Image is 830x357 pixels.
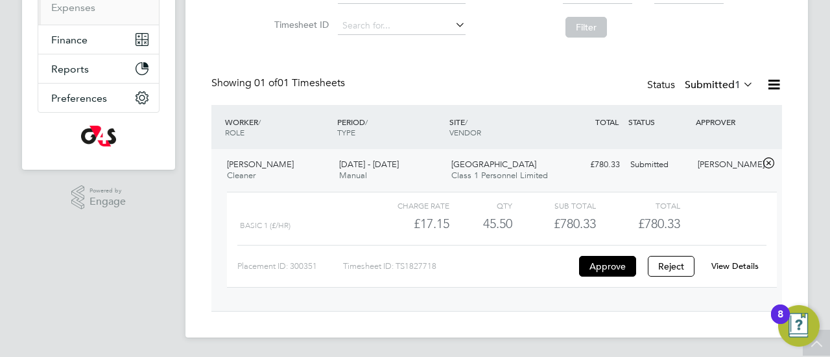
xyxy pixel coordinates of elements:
div: Total [596,198,680,213]
label: Submitted [685,78,753,91]
label: Timesheet ID [270,19,329,30]
span: £780.33 [638,216,680,231]
span: 01 Timesheets [254,76,345,89]
span: / [465,117,468,127]
span: ROLE [225,127,244,137]
div: 45.50 [449,213,512,235]
div: Showing [211,76,348,90]
button: Open Resource Center, 8 new notifications [778,305,820,347]
div: PERIOD [334,110,446,144]
span: Manual [339,170,367,181]
div: 8 [777,314,783,331]
a: View Details [711,260,759,271]
div: QTY [449,198,512,213]
span: TYPE [337,127,355,137]
button: Reports [38,54,159,83]
div: Sub Total [512,198,596,213]
img: g4s-logo-retina.png [81,126,116,146]
button: Finance [38,25,159,54]
div: £780.33 [512,213,596,235]
span: 01 of [254,76,278,89]
div: Submitted [625,154,693,176]
div: SITE [446,110,558,144]
div: [PERSON_NAME] [693,154,760,176]
span: [DATE] - [DATE] [339,159,399,170]
button: Filter [565,17,607,38]
div: £17.15 [366,213,449,235]
span: Powered by [89,185,126,196]
span: Cleaner [227,170,255,181]
a: Go to home page [38,126,160,146]
span: Class 1 Personnel Limited [451,170,548,181]
div: Status [647,76,756,95]
span: Finance [51,34,88,46]
span: / [365,117,368,127]
div: Timesheet ID: TS1827718 [343,256,576,277]
span: Preferences [51,92,107,104]
div: Charge rate [366,198,449,213]
div: £780.33 [558,154,625,176]
button: Reject [648,256,694,277]
span: / [258,117,261,127]
div: STATUS [625,110,693,133]
span: Engage [89,196,126,207]
span: Basic 1 (£/HR) [240,221,290,230]
div: Placement ID: 300351 [237,256,343,277]
a: Powered byEngage [71,185,126,210]
span: [GEOGRAPHIC_DATA] [451,159,536,170]
span: Reports [51,63,89,75]
span: TOTAL [595,117,619,127]
span: [PERSON_NAME] [227,159,294,170]
button: Approve [579,256,636,277]
div: APPROVER [693,110,760,133]
a: Expenses [51,1,95,14]
span: 1 [735,78,741,91]
span: VENDOR [449,127,481,137]
button: Preferences [38,84,159,112]
input: Search for... [338,17,466,35]
div: WORKER [222,110,334,144]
